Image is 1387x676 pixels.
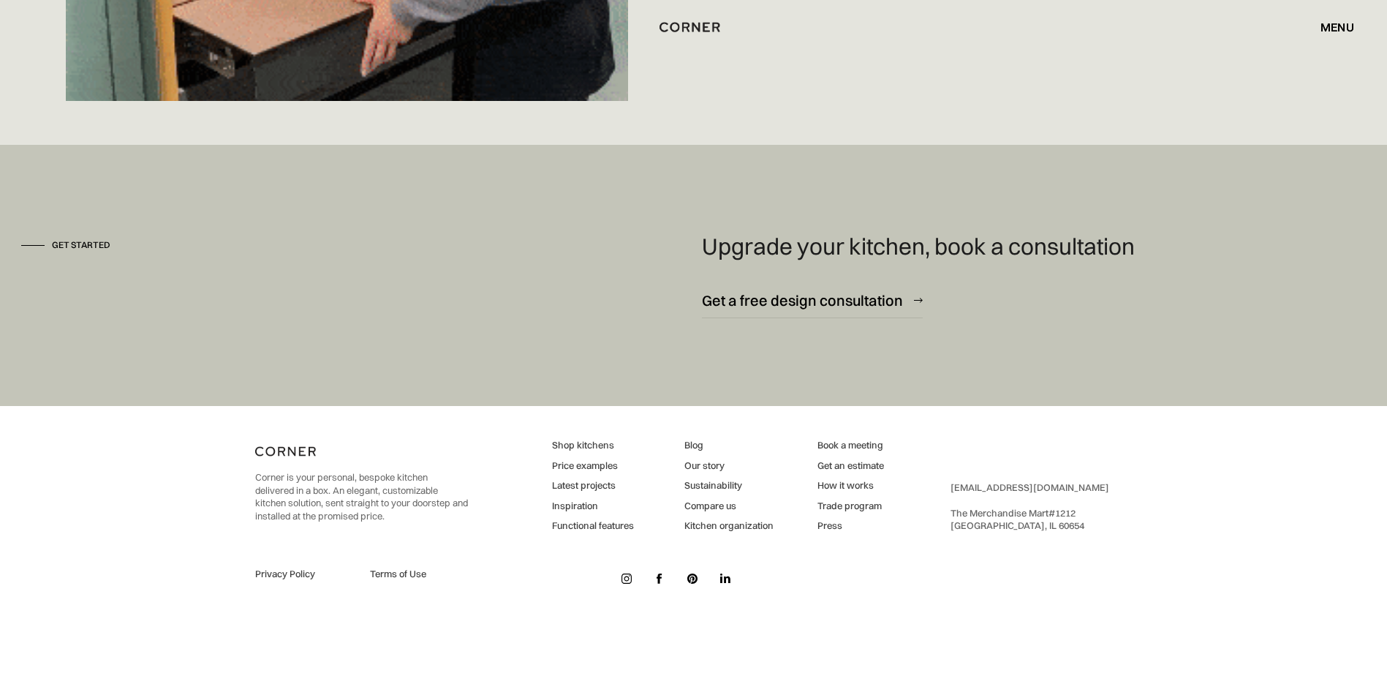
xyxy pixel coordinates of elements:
a: home [643,18,744,37]
div: menu [1320,21,1354,33]
div: ‍ The Merchandise Mart #1212 ‍ [GEOGRAPHIC_DATA], IL 60654 [951,481,1109,533]
h4: Upgrade your kitchen, book a consultation [702,233,1135,260]
a: Our story [684,459,774,473]
div: Get a free design consultation [702,290,903,310]
a: Latest projects [552,479,634,492]
a: Kitchen organization [684,519,774,533]
a: Functional features [552,519,634,533]
a: Inspiration [552,500,634,513]
a: Terms of Use [370,568,468,581]
a: Get an estimate [817,459,884,473]
a: Press [817,519,884,533]
a: Blog [684,439,774,452]
p: Corner is your personal, bespoke kitchen delivered in a box. An elegant, customizable kitchen sol... [255,471,468,522]
a: Shop kitchens [552,439,634,452]
a: Compare us [684,500,774,513]
a: Book a meeting [817,439,884,452]
a: Trade program [817,500,884,513]
a: How it works [817,479,884,492]
a: Sustainability [684,479,774,492]
a: [EMAIL_ADDRESS][DOMAIN_NAME] [951,481,1109,493]
a: Price examples [552,459,634,473]
div: menu [1306,15,1354,40]
a: Privacy Policy [255,568,353,581]
a: Get a free design consultation [702,282,923,318]
div: Get started [52,239,110,252]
